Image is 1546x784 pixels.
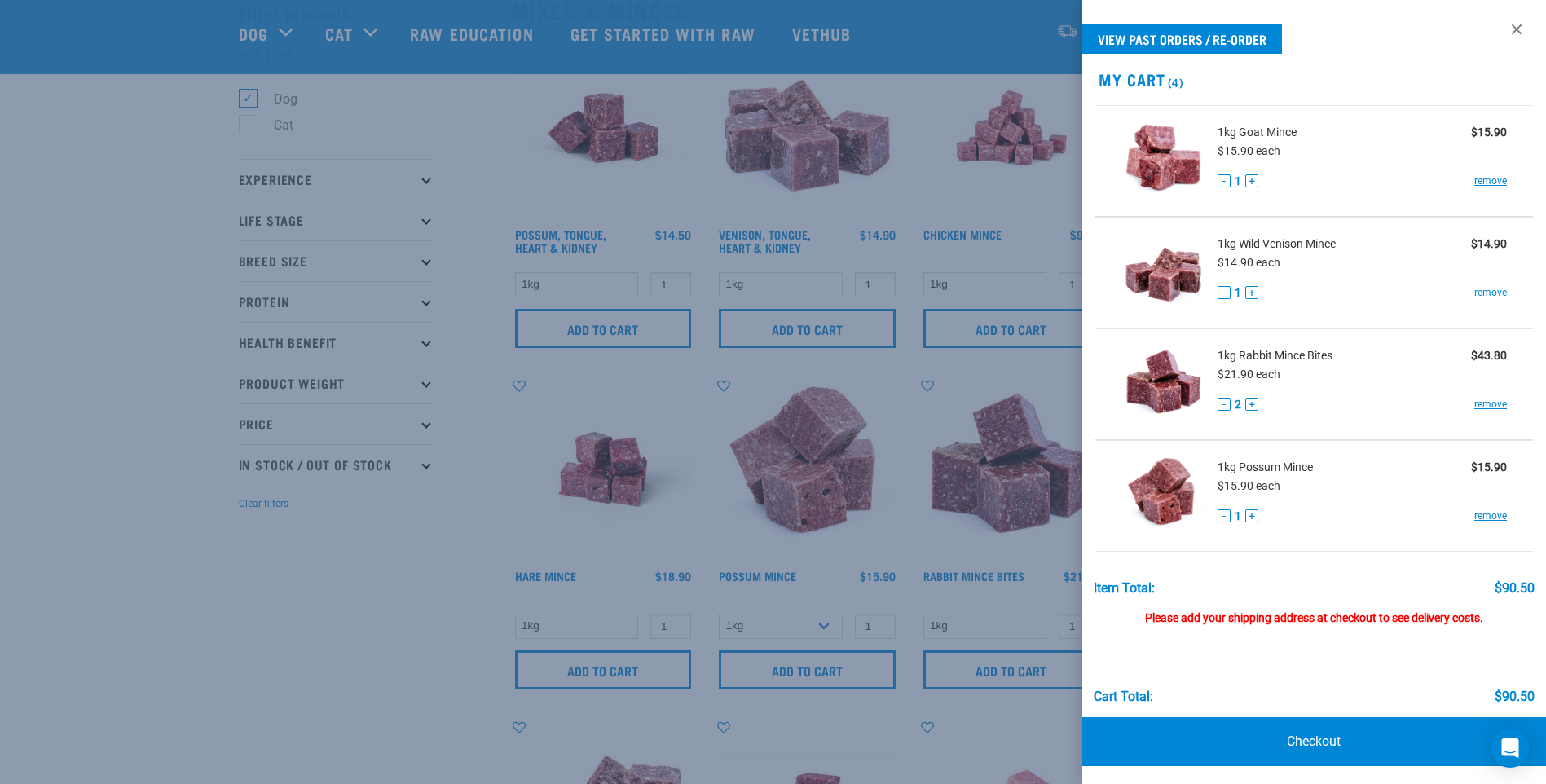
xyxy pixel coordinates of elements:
button: + [1245,174,1258,187]
button: - [1218,286,1231,299]
img: Wild Venison Mince [1121,231,1205,315]
span: $21.90 each [1218,368,1280,381]
span: $15.90 each [1218,479,1280,492]
a: remove [1474,397,1507,412]
img: Possum Mince [1121,454,1205,538]
button: + [1245,509,1258,522]
span: 1kg Goat Mince [1218,124,1297,141]
span: $14.90 each [1218,256,1280,269]
a: Checkout [1082,717,1546,766]
span: 1 [1235,284,1241,302]
span: 1 [1235,173,1241,190]
strong: $15.90 [1471,126,1507,139]
div: Item Total: [1094,581,1155,596]
a: remove [1474,285,1507,300]
span: $15.90 each [1218,144,1280,157]
h2: My Cart [1082,70,1546,89]
button: - [1218,509,1231,522]
a: remove [1474,509,1507,523]
div: Please add your shipping address at checkout to see delivery costs. [1094,596,1535,625]
strong: $15.90 [1471,460,1507,473]
img: Goat Mince [1121,119,1205,203]
span: 1kg Wild Venison Mince [1218,236,1336,253]
div: Open Intercom Messenger [1491,729,1530,768]
button: - [1218,174,1231,187]
div: $90.50 [1495,689,1535,704]
a: View past orders / re-order [1082,24,1282,54]
button: + [1245,398,1258,411]
div: $90.50 [1495,581,1535,596]
strong: $14.90 [1471,237,1507,250]
span: 2 [1235,396,1241,413]
button: - [1218,398,1231,411]
span: 1 [1235,508,1241,525]
img: Rabbit Mince Bites [1121,342,1205,426]
div: Cart total: [1094,689,1153,704]
span: (4) [1165,79,1184,85]
button: + [1245,286,1258,299]
strong: $43.80 [1471,349,1507,362]
span: 1kg Rabbit Mince Bites [1218,347,1332,364]
span: 1kg Possum Mince [1218,459,1313,476]
a: remove [1474,174,1507,188]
